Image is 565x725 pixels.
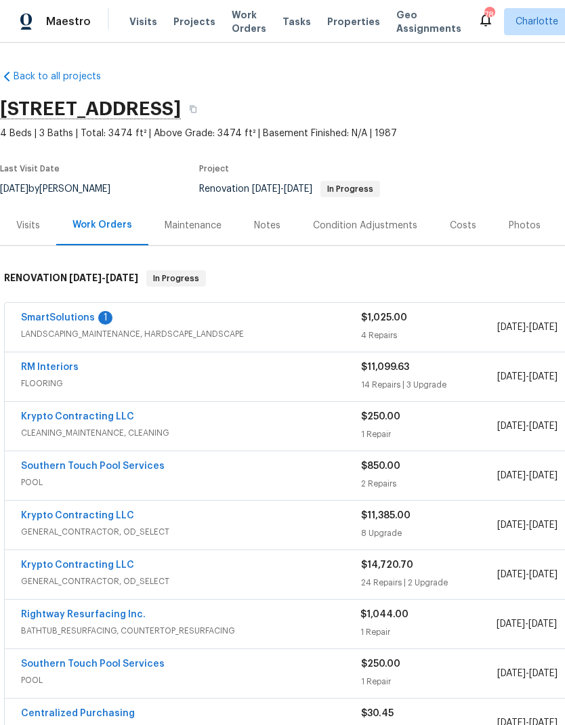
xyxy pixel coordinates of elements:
span: GENERAL_CONTRACTOR, OD_SELECT [21,575,361,588]
span: - [497,419,558,433]
span: CLEANING_MAINTENANCE, CLEANING [21,426,361,440]
span: $30.45 [361,709,394,718]
span: In Progress [148,272,205,285]
span: [DATE] [497,372,526,381]
span: [DATE] [497,520,526,530]
a: Centralized Purchasing [21,709,135,718]
span: [DATE] [106,273,138,283]
span: [DATE] [497,421,526,431]
span: [DATE] [497,619,525,629]
span: Charlotte [516,15,558,28]
span: [DATE] [497,570,526,579]
div: Work Orders [72,218,132,232]
span: POOL [21,674,361,687]
span: $11,385.00 [361,511,411,520]
div: Notes [254,219,280,232]
span: Visits [129,15,157,28]
div: 1 Repair [360,625,496,639]
span: Maestro [46,15,91,28]
span: Project [199,165,229,173]
span: LANDSCAPING_MAINTENANCE, HARDSCAPE_LANDSCAPE [21,327,361,341]
a: Southern Touch Pool Services [21,659,165,669]
div: 1 Repair [361,428,497,441]
span: - [497,617,557,631]
span: [DATE] [529,471,558,480]
div: 78 [484,8,494,22]
span: [DATE] [252,184,280,194]
span: $1,025.00 [361,313,407,323]
div: 2 Repairs [361,477,497,491]
div: Costs [450,219,476,232]
span: [DATE] [497,669,526,678]
span: FLOORING [21,377,361,390]
div: Photos [509,219,541,232]
span: - [69,273,138,283]
span: [DATE] [529,372,558,381]
span: [DATE] [529,323,558,332]
span: POOL [21,476,361,489]
div: Condition Adjustments [313,219,417,232]
a: RM Interiors [21,362,79,372]
span: - [497,568,558,581]
a: Rightway Resurfacing Inc. [21,610,146,619]
span: Properties [327,15,380,28]
span: Tasks [282,17,311,26]
a: Krypto Contracting LLC [21,511,134,520]
button: Copy Address [181,97,205,121]
a: SmartSolutions [21,313,95,323]
span: $250.00 [361,412,400,421]
span: $11,099.63 [361,362,409,372]
div: 14 Repairs | 3 Upgrade [361,378,497,392]
span: $1,044.00 [360,610,409,619]
div: 1 Repair [361,675,497,688]
span: - [497,667,558,680]
span: Geo Assignments [396,8,461,35]
div: 4 Repairs [361,329,497,342]
span: BATHTUB_RESURFACING, COUNTERTOP_RESURFACING [21,624,360,638]
a: Krypto Contracting LLC [21,560,134,570]
span: - [497,469,558,482]
span: [DATE] [497,323,526,332]
div: Maintenance [165,219,222,232]
span: [DATE] [529,421,558,431]
span: Projects [173,15,215,28]
div: Visits [16,219,40,232]
span: - [497,518,558,532]
a: Krypto Contracting LLC [21,412,134,421]
div: 8 Upgrade [361,526,497,540]
span: In Progress [322,185,379,193]
span: [DATE] [284,184,312,194]
span: - [497,370,558,384]
span: $250.00 [361,659,400,669]
span: $14,720.70 [361,560,413,570]
span: [DATE] [528,619,557,629]
span: [DATE] [529,669,558,678]
span: $850.00 [361,461,400,471]
span: [DATE] [69,273,102,283]
span: GENERAL_CONTRACTOR, OD_SELECT [21,525,361,539]
span: Work Orders [232,8,266,35]
span: - [252,184,312,194]
h6: RENOVATION [4,270,138,287]
span: [DATE] [529,570,558,579]
div: 1 [98,311,112,325]
span: [DATE] [497,471,526,480]
span: - [497,320,558,334]
div: 24 Repairs | 2 Upgrade [361,576,497,589]
span: [DATE] [529,520,558,530]
a: Southern Touch Pool Services [21,461,165,471]
span: Renovation [199,184,380,194]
